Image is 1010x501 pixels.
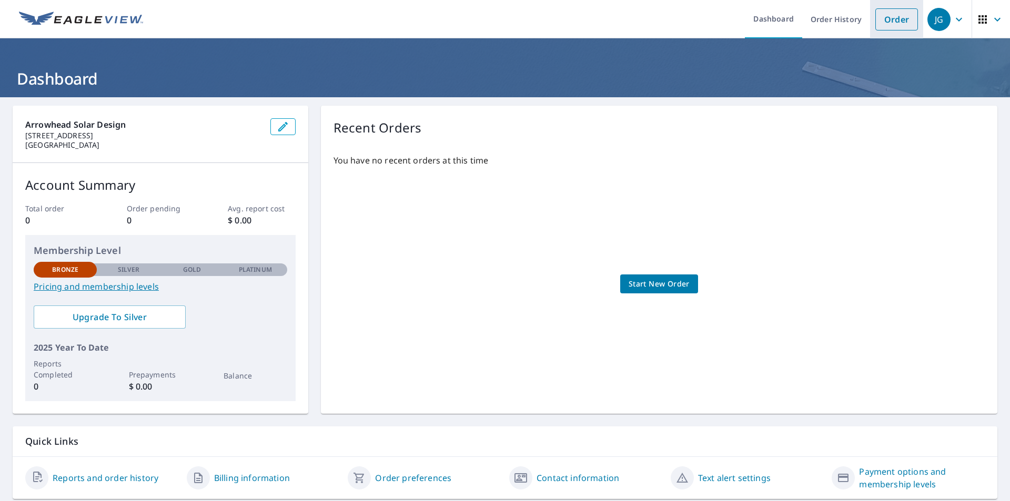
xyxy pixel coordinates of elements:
[228,214,295,227] p: $ 0.00
[34,243,287,258] p: Membership Level
[620,274,698,294] a: Start New Order
[25,214,93,227] p: 0
[127,203,194,214] p: Order pending
[183,265,201,274] p: Gold
[25,176,296,195] p: Account Summary
[127,214,194,227] p: 0
[25,118,262,131] p: Arrowhead Solar Design
[375,472,451,484] a: Order preferences
[334,118,422,137] p: Recent Orders
[214,472,290,484] a: Billing information
[25,131,262,140] p: [STREET_ADDRESS]
[52,265,78,274] p: Bronze
[537,472,619,484] a: Contact information
[34,380,97,393] p: 0
[224,370,287,381] p: Balance
[228,203,295,214] p: Avg. report cost
[334,154,985,167] p: You have no recent orders at this time
[34,280,287,293] a: Pricing and membership levels
[239,265,272,274] p: Platinum
[34,358,97,380] p: Reports Completed
[25,140,262,150] p: [GEOGRAPHIC_DATA]
[34,341,287,354] p: 2025 Year To Date
[13,68,997,89] h1: Dashboard
[53,472,158,484] a: Reports and order history
[25,435,985,448] p: Quick Links
[698,472,771,484] a: Text alert settings
[118,265,140,274] p: Silver
[629,278,690,291] span: Start New Order
[42,311,177,323] span: Upgrade To Silver
[129,369,192,380] p: Prepayments
[129,380,192,393] p: $ 0.00
[34,305,186,329] a: Upgrade To Silver
[875,8,918,30] a: Order
[927,8,951,31] div: JG
[19,12,143,27] img: EV Logo
[25,203,93,214] p: Total order
[859,465,985,490] a: Payment options and membership levels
